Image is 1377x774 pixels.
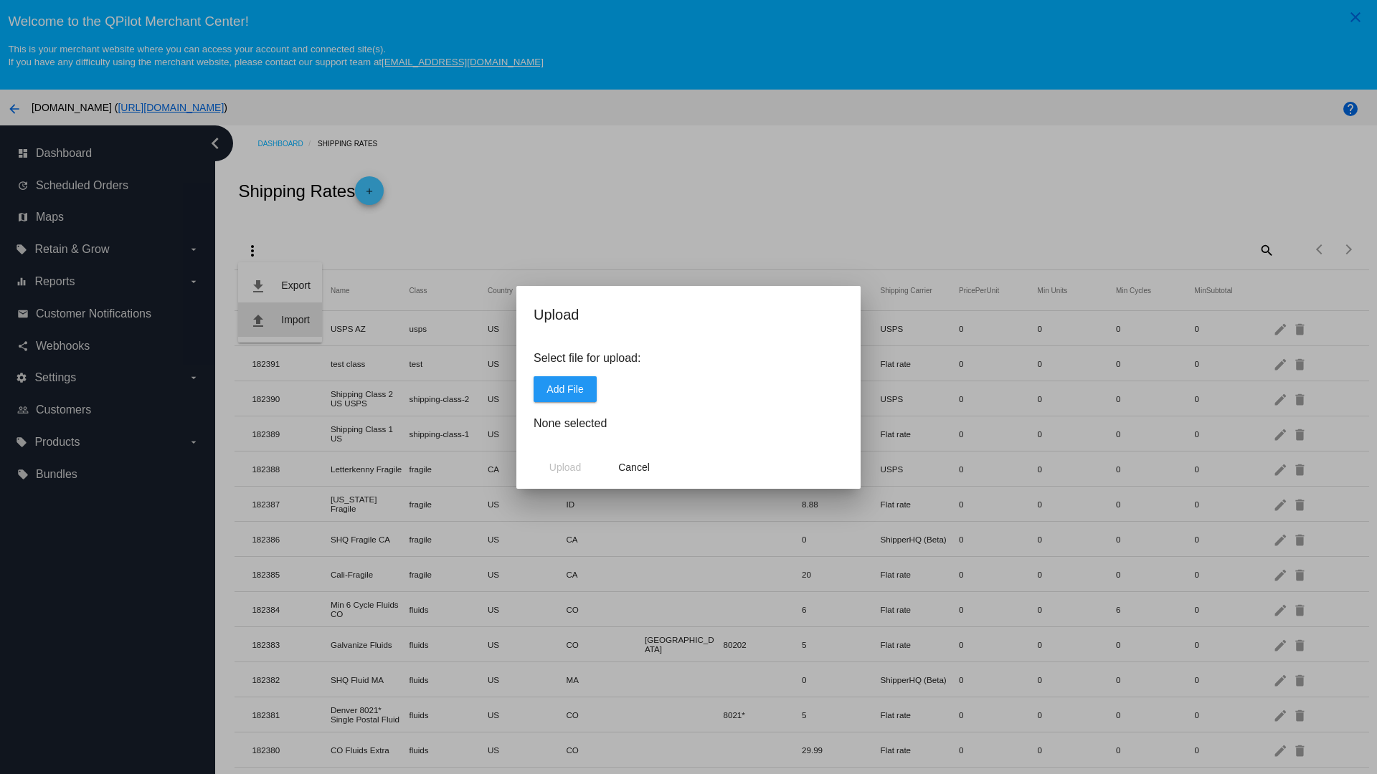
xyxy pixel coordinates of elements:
button: Upload [534,454,597,479]
p: Select file for upload: [534,352,843,365]
span: Upload [549,461,581,472]
span: Add File [546,383,583,395]
button: Add File [534,376,597,402]
h4: None selected [534,417,843,430]
h2: Upload [534,303,843,326]
button: Close dialog [602,454,666,479]
span: Cancel [618,461,650,472]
